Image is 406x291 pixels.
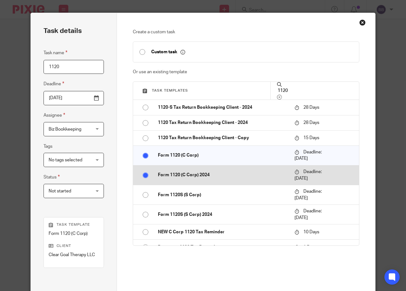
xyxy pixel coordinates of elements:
p: Form 1120S (S Corp) 2024 [158,211,288,218]
input: Task name [44,60,104,74]
span: Deadline: [DATE] [294,209,322,220]
p: NEW C Corp 1120 Tax Reminder [158,229,288,235]
span: 15 Days [303,136,319,140]
label: Deadline [44,80,64,87]
span: 28 Days [303,120,319,125]
p: Returning 1120 Tax Reminder [158,244,288,250]
span: 1 Days [303,245,317,249]
span: Biz Bookkeeping [49,127,81,132]
span: Not started [49,189,71,193]
span: Task templates [152,89,188,92]
p: Form 1120 (C Corp) 2024 [158,172,288,178]
h2: Task details [44,26,82,36]
label: Task name [44,49,67,56]
span: 28 Days [303,105,319,110]
span: Deadline: [DATE] [294,189,322,200]
label: Status [44,173,60,181]
p: Form 1120 (C Corp) [49,230,99,237]
p: 1120 Tax Return Bookkeeping Client - Copy [158,135,288,141]
span: No tags selected [49,158,82,162]
label: Assignee [44,112,65,119]
p: 1120 Tax Return Bookkeeping Client - 2024 [158,120,288,126]
p: Form 1120 (C Corp) [158,152,288,158]
p: Custom task [151,49,185,55]
p: Client [49,243,99,249]
input: Search... [277,87,353,94]
div: Close this dialog window [359,19,366,26]
p: Task template [49,222,99,227]
p: 1120-S Tax Return Bookkeeping Client - 2024 [158,104,288,111]
p: Form 1120S (S Corp) [158,192,288,198]
span: Deadline: [DATE] [294,150,322,161]
span: 10 Days [303,230,319,234]
p: Clear Goal Therapy LLC [49,252,99,258]
p: Create a custom task [133,29,359,35]
span: Deadline: [DATE] [294,170,322,181]
p: Or use an existing template [133,69,359,75]
label: Tags [44,143,52,150]
input: Pick a date [44,91,104,105]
